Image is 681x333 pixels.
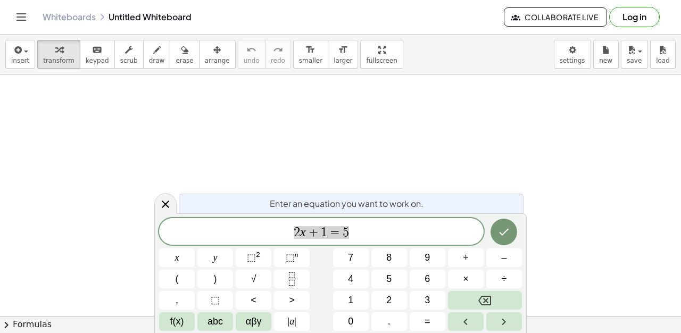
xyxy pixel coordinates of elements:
button: Plus [448,248,484,267]
button: Equals [410,312,445,331]
span: scrub [120,57,138,64]
button: load [650,40,676,69]
span: 0 [348,314,353,329]
button: keyboardkeypad [80,40,115,69]
i: format_size [338,44,348,56]
button: transform [37,40,80,69]
i: undo [246,44,256,56]
button: Log in [609,7,660,27]
button: 7 [333,248,369,267]
span: ) [214,272,217,286]
button: arrange [199,40,236,69]
span: ÷ [502,272,507,286]
span: f(x) [170,314,184,329]
span: 5 [343,226,349,239]
button: Right arrow [486,312,522,331]
sup: 2 [256,251,260,259]
button: Square root [236,270,271,288]
span: settings [560,57,585,64]
button: Absolute value [274,312,310,331]
span: < [251,293,256,307]
span: Enter an equation you want to work on. [270,197,423,210]
span: keypad [86,57,109,64]
span: x [175,251,179,265]
span: ( [176,272,179,286]
span: 2 [294,226,300,239]
button: Less than [236,291,271,310]
button: scrub [114,40,144,69]
button: 9 [410,248,445,267]
span: larger [334,57,352,64]
span: Collaborate Live [513,12,598,22]
var: x [300,225,306,239]
button: draw [143,40,171,69]
span: | [288,316,290,327]
button: , [159,291,195,310]
span: 5 [386,272,392,286]
button: erase [170,40,199,69]
span: 2 [386,293,392,307]
span: smaller [299,57,322,64]
button: 0 [333,312,369,331]
span: save [627,57,642,64]
span: ⬚ [286,252,295,263]
span: arrange [205,57,230,64]
a: Whiteboards [43,12,96,22]
span: 6 [425,272,430,286]
span: 1 [321,226,327,239]
button: redoredo [265,40,291,69]
i: keyboard [92,44,102,56]
button: Minus [486,248,522,267]
button: Superscript [274,248,310,267]
button: ) [197,270,233,288]
span: transform [43,57,74,64]
button: y [197,248,233,267]
button: format_sizelarger [328,40,358,69]
button: save [621,40,648,69]
button: 6 [410,270,445,288]
i: format_size [305,44,315,56]
button: 1 [333,291,369,310]
span: erase [176,57,193,64]
button: 2 [371,291,407,310]
button: ( [159,270,195,288]
span: , [176,293,178,307]
i: redo [273,44,283,56]
span: = [327,226,343,239]
span: 8 [386,251,392,265]
span: + [463,251,469,265]
sup: n [295,251,298,259]
button: Done [491,219,517,245]
span: ⬚ [211,293,220,307]
span: undo [244,57,260,64]
span: > [289,293,295,307]
button: 3 [410,291,445,310]
span: load [656,57,670,64]
span: 7 [348,251,353,265]
button: fullscreen [360,40,403,69]
span: y [213,251,218,265]
button: Times [448,270,484,288]
button: Fraction [274,270,310,288]
span: fullscreen [366,57,397,64]
span: × [463,272,469,286]
button: 5 [371,270,407,288]
button: Placeholder [197,291,233,310]
span: = [425,314,430,329]
span: ⬚ [247,252,256,263]
span: – [501,251,506,265]
span: . [388,314,391,329]
span: αβγ [246,314,262,329]
button: Toggle navigation [13,9,30,26]
span: √ [251,272,256,286]
button: Functions [159,312,195,331]
button: Backspace [448,291,522,310]
button: 8 [371,248,407,267]
button: insert [5,40,35,69]
span: 9 [425,251,430,265]
button: 4 [333,270,369,288]
button: Divide [486,270,522,288]
button: new [593,40,619,69]
button: settings [554,40,591,69]
span: draw [149,57,165,64]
